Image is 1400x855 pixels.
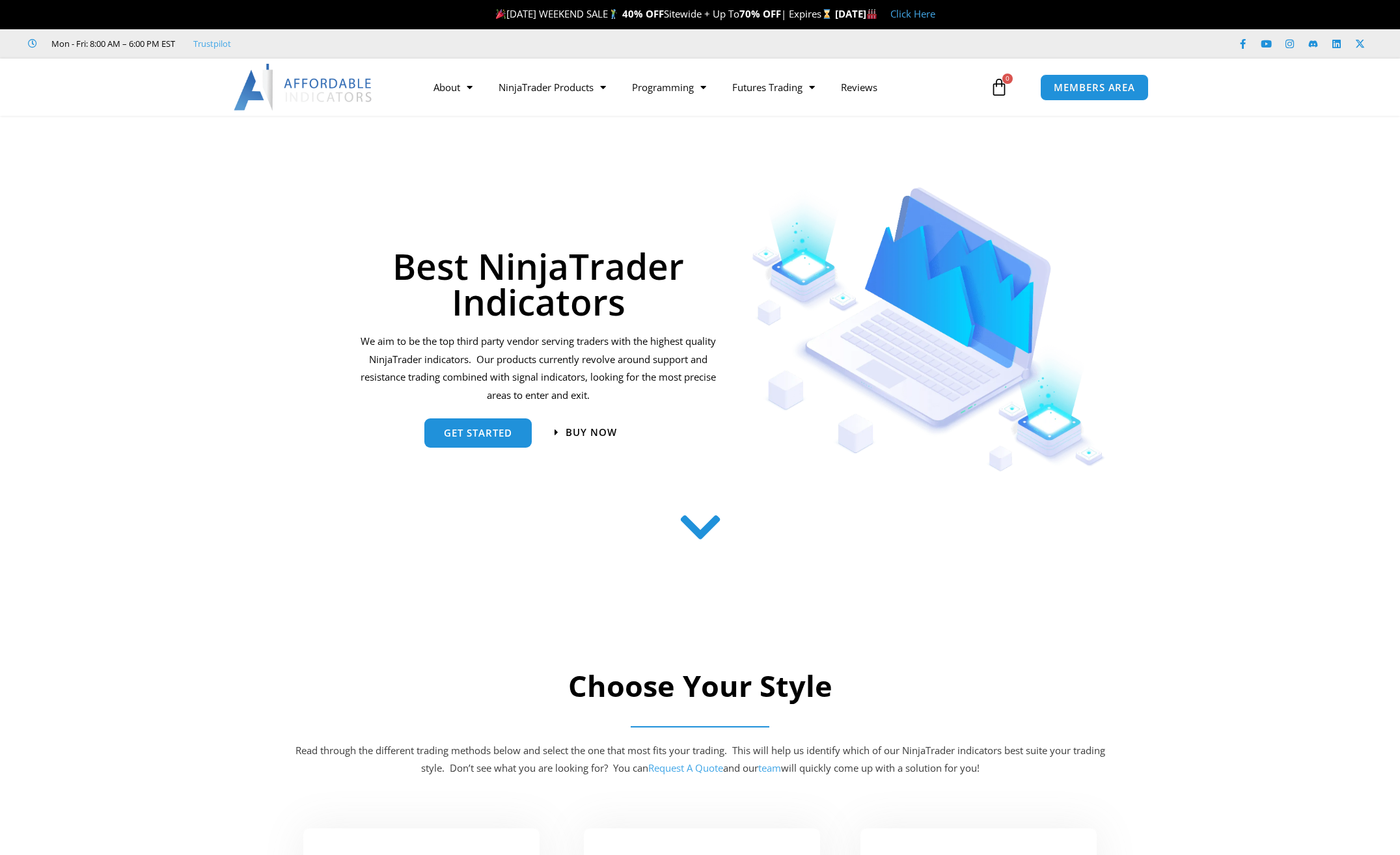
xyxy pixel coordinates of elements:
[424,418,532,448] a: get started
[758,761,781,774] a: team
[752,187,1105,472] img: Indicators 1 | Affordable Indicators – NinjaTrader
[493,7,834,20] span: [DATE] WEEKEND SALE Sitewide + Up To | Expires
[234,64,374,111] img: LogoAI | Affordable Indicators – NinjaTrader
[619,72,719,102] a: Programming
[609,9,618,19] img: 🏌️‍♂️
[486,72,619,102] a: NinjaTrader Products
[1002,74,1013,84] span: 0
[1054,83,1135,92] span: MEMBERS AREA
[867,9,877,19] img: 🏭
[420,72,987,102] nav: Menu
[420,72,486,102] a: About
[555,428,617,437] a: Buy now
[719,72,828,102] a: Futures Trading
[1040,74,1149,101] a: MEMBERS AREA
[890,7,935,20] a: Click Here
[970,68,1028,106] a: 0
[648,761,723,774] a: Request A Quote
[828,72,890,102] a: Reviews
[294,667,1107,705] h2: Choose Your Style
[496,9,506,19] img: 🎉
[622,7,664,20] strong: 40% OFF
[359,332,719,405] p: We aim to be the top third party vendor serving traders with the highest quality NinjaTrader indi...
[48,36,175,51] span: Mon - Fri: 8:00 AM – 6:00 PM EST
[739,7,781,20] strong: 70% OFF
[193,36,231,51] a: Trustpilot
[566,428,617,437] span: Buy now
[822,9,832,19] img: ⌛
[835,7,877,20] strong: [DATE]
[444,428,512,438] span: get started
[359,248,719,319] h1: Best NinjaTrader Indicators
[294,742,1107,778] p: Read through the different trading methods below and select the one that most fits your trading. ...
